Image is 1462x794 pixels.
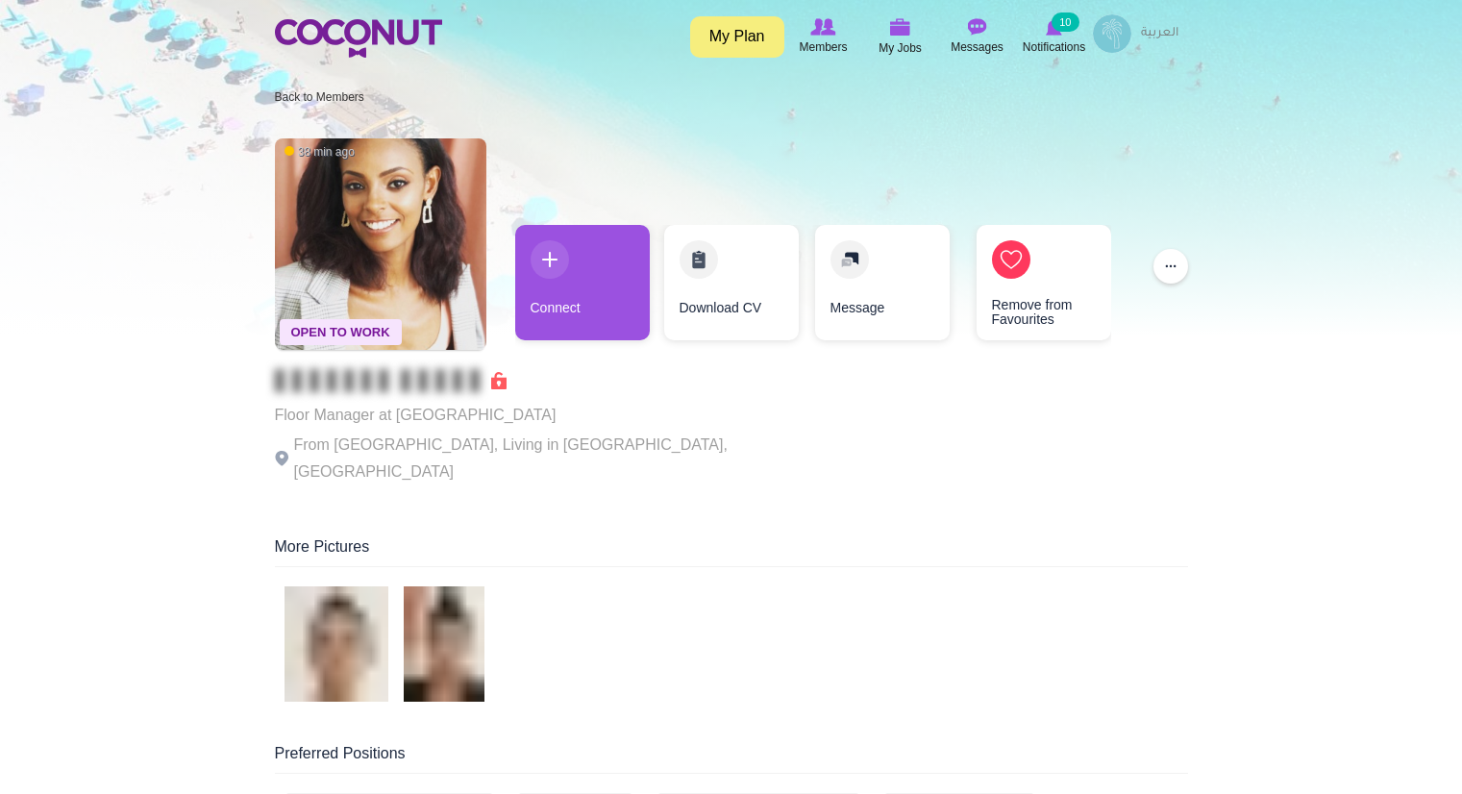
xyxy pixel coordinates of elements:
span: Messages [951,37,1004,57]
a: Messages Messages [939,14,1016,59]
a: Browse Members Members [785,14,862,59]
div: More Pictures [275,536,1188,567]
a: العربية [1131,14,1188,53]
a: Back to Members [275,90,364,104]
p: Floor Manager at [GEOGRAPHIC_DATA] [275,402,804,429]
span: 38 min ago [285,144,355,161]
img: Home [275,19,442,58]
div: 1 / 4 [515,225,650,350]
div: 2 / 4 [664,225,799,350]
span: Notifications [1023,37,1085,57]
span: Open To Work [280,319,402,345]
a: Remove from Favourites [977,225,1111,340]
span: Connect to Unlock the Profile [275,371,507,390]
a: Download CV [664,225,799,340]
a: Connect [515,225,650,340]
a: Message [815,225,950,340]
span: My Jobs [879,38,922,58]
img: My Jobs [890,18,911,36]
img: Messages [968,18,987,36]
a: My Plan [690,16,784,58]
div: 4 / 4 [962,225,1097,350]
p: From [GEOGRAPHIC_DATA], Living in [GEOGRAPHIC_DATA], [GEOGRAPHIC_DATA] [275,432,804,485]
a: My Jobs My Jobs [862,14,939,60]
button: ... [1153,249,1188,284]
a: Notifications Notifications 10 [1016,14,1093,59]
span: Members [799,37,847,57]
div: 3 / 4 [813,225,948,350]
small: 10 [1052,12,1078,32]
img: Browse Members [810,18,835,36]
div: Preferred Positions [275,743,1188,774]
img: Notifications [1046,18,1062,36]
